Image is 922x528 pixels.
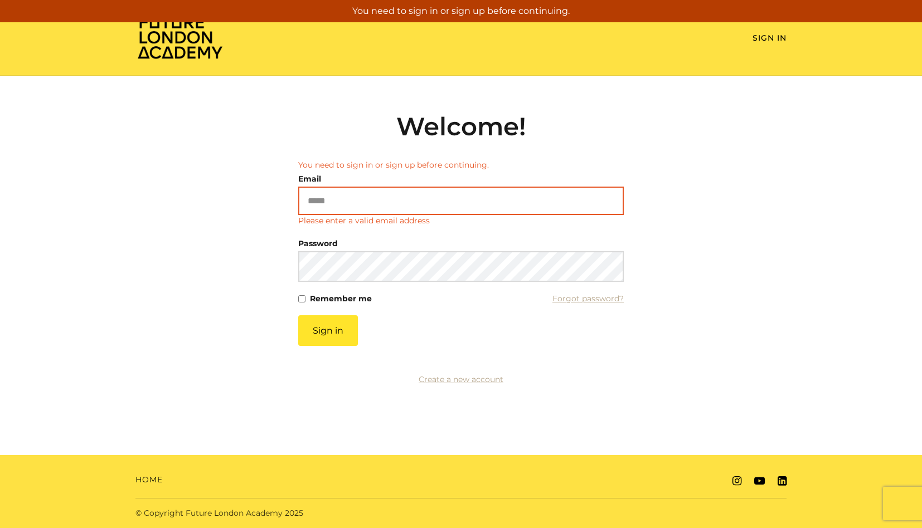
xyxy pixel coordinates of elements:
li: You need to sign in or sign up before continuing. [298,159,624,171]
a: Home [135,474,163,486]
label: Email [298,171,321,187]
label: Remember me [310,291,372,306]
a: Sign In [753,33,787,43]
a: Create a new account [419,374,503,384]
img: Home Page [135,14,225,60]
p: Please enter a valid email address [298,215,430,227]
h2: Welcome! [298,111,624,141]
p: You need to sign in or sign up before continuing. [4,4,918,18]
div: © Copyright Future London Academy 2025 [127,507,461,519]
button: Sign in [298,315,358,346]
a: Forgot password? [552,291,624,306]
label: Password [298,236,338,251]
